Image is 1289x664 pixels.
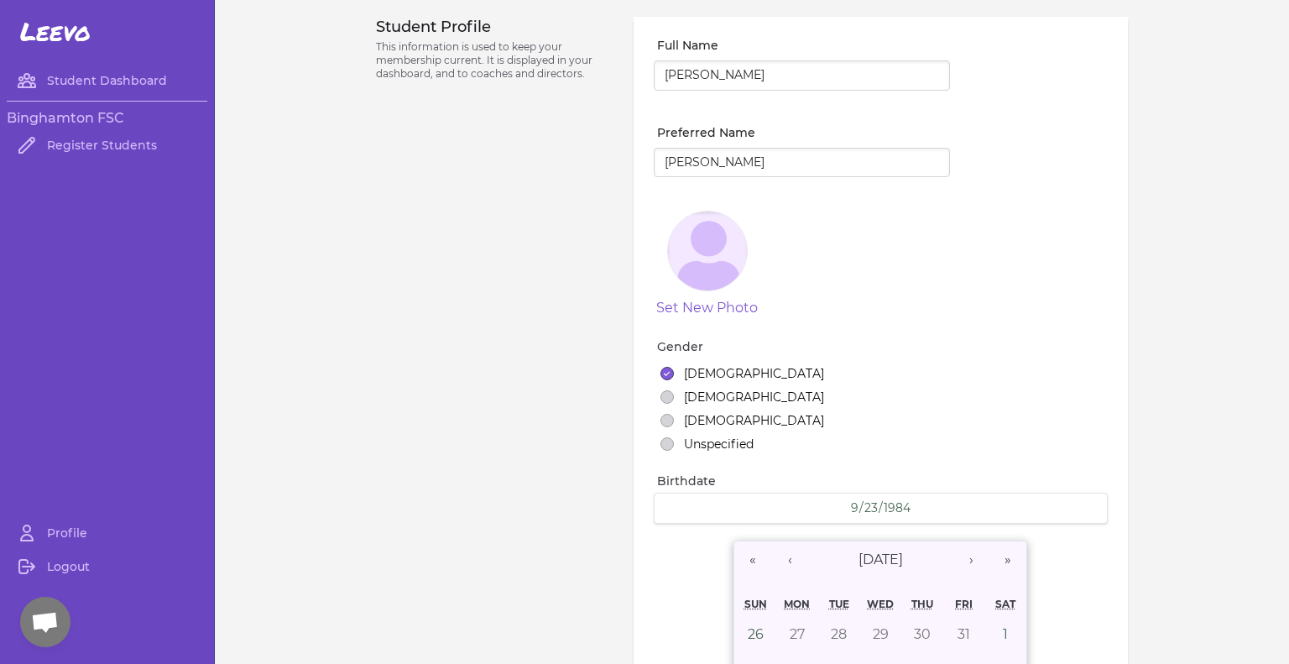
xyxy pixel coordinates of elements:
a: Profile [7,516,207,550]
span: / [859,499,864,516]
button: Set New Photo [656,298,758,318]
abbr: Sunday [744,598,767,610]
button: August 28, 1984 [818,617,860,652]
button: August 29, 1984 [859,617,901,652]
button: [DATE] [808,541,952,578]
button: August 30, 1984 [901,617,943,652]
h3: Student Profile [376,17,613,37]
button: August 27, 1984 [776,617,818,652]
a: Student Dashboard [7,64,207,97]
label: Preferred Name [657,124,950,141]
abbr: August 30, 1984 [914,626,931,642]
label: Full Name [657,37,950,54]
abbr: September 1, 1984 [1003,626,1008,642]
abbr: August 31, 1984 [958,626,970,642]
abbr: August 26, 1984 [748,626,764,642]
label: Gender [657,338,1108,355]
div: Open chat [20,597,70,647]
p: This information is used to keep your membership current. It is displayed in your dashboard, and ... [376,40,613,81]
label: Birthdate [657,473,1108,489]
span: / [879,499,883,516]
label: [DEMOGRAPHIC_DATA] [684,412,824,429]
label: Unspecified [684,436,754,452]
button: › [952,541,989,578]
input: YYYY [883,500,911,516]
h3: Binghamton FSC [7,108,207,128]
a: Logout [7,550,207,583]
span: Leevo [20,17,91,47]
input: Richard [654,148,950,178]
button: August 26, 1984 [734,617,776,652]
input: MM [850,500,859,516]
abbr: August 27, 1984 [790,626,805,642]
abbr: Thursday [911,598,933,610]
abbr: Monday [784,598,810,610]
input: DD [864,500,879,516]
abbr: August 29, 1984 [873,626,889,642]
label: [DEMOGRAPHIC_DATA] [684,365,824,382]
label: [DEMOGRAPHIC_DATA] [684,389,824,405]
button: September 1, 1984 [985,617,1027,652]
span: [DATE] [858,552,903,567]
button: ‹ [771,541,808,578]
input: Richard Button [654,60,950,91]
abbr: Saturday [995,598,1015,610]
button: August 31, 1984 [943,617,985,652]
button: » [989,541,1026,578]
abbr: Friday [955,598,973,610]
a: Register Students [7,128,207,162]
abbr: Tuesday [829,598,849,610]
abbr: August 28, 1984 [831,626,847,642]
button: « [734,541,771,578]
abbr: Wednesday [867,598,894,610]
